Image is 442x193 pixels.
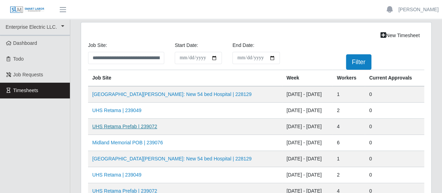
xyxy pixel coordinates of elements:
td: 4 [333,119,365,135]
td: 1 [333,86,365,103]
a: New Timesheet [376,29,424,42]
a: UHS Retama Prefab | 239072 [92,124,157,129]
td: 0 [365,103,424,119]
td: [DATE] - [DATE] [282,167,333,183]
th: Current Approvals [365,70,424,87]
a: [GEOGRAPHIC_DATA][PERSON_NAME]: New 54 bed Hospital | 228129 [92,91,252,97]
span: Job Requests [13,72,43,77]
th: Workers [333,70,365,87]
th: job site [88,70,282,87]
span: Timesheets [13,88,38,93]
a: UHS Retama | 239049 [92,108,142,113]
td: 2 [333,167,365,183]
label: End Date: [232,42,254,49]
button: Filter [346,54,371,70]
img: SLM Logo [10,6,45,14]
td: 1 [333,151,365,167]
td: 2 [333,103,365,119]
td: [DATE] - [DATE] [282,135,333,151]
td: 0 [365,86,424,103]
td: 0 [365,135,424,151]
label: job site: [88,42,107,49]
td: 0 [365,167,424,183]
a: UHS Retama | 239049 [92,172,142,178]
label: Start Date: [175,42,198,49]
td: [DATE] - [DATE] [282,151,333,167]
td: 0 [365,151,424,167]
td: 0 [365,119,424,135]
td: [DATE] - [DATE] [282,86,333,103]
span: Todo [13,56,24,62]
td: [DATE] - [DATE] [282,103,333,119]
td: 6 [333,135,365,151]
th: Week [282,70,333,87]
span: Dashboard [13,40,37,46]
a: [PERSON_NAME] [398,6,439,13]
a: Midland Memorial POB | 239076 [92,140,163,145]
td: [DATE] - [DATE] [282,119,333,135]
a: [GEOGRAPHIC_DATA][PERSON_NAME]: New 54 bed Hospital | 228129 [92,156,252,161]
